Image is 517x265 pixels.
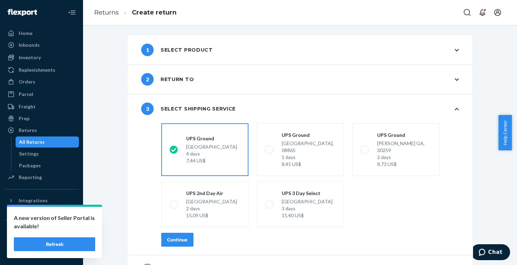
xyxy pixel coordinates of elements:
[19,139,45,145] div: All Returns
[4,89,79,100] a: Parcel
[186,143,237,164] div: [GEOGRAPHIC_DATA]
[19,115,29,122] div: Prep
[16,136,79,148] a: All Returns
[132,9,176,16] a: Create return
[282,132,336,139] div: UPS Ground
[19,103,36,110] div: Freight
[167,236,188,243] div: Continue
[65,6,79,19] button: Close Navigation
[186,212,237,219] div: 15,09 US$
[19,162,41,169] div: Packages
[282,154,336,161] div: 1 days
[186,135,237,142] div: UPS Ground
[282,205,333,212] div: 3 days
[19,127,37,134] div: Returns
[141,73,154,86] span: 2
[4,226,79,237] button: Fast Tags
[473,244,510,262] iframe: Abre un widget desde donde se puede chatear con uno de los agentes
[4,76,79,87] a: Orders
[4,172,79,183] a: Reporting
[19,150,39,157] div: Settings
[141,44,213,56] div: Select product
[141,73,194,86] div: Return to
[14,214,95,230] p: A new version of Seller Portal is available!
[19,30,33,37] div: Home
[186,150,237,157] div: 4 days
[19,91,33,98] div: Parcel
[19,174,42,181] div: Reporting
[282,140,336,168] div: [GEOGRAPHIC_DATA], 08865
[282,161,336,168] div: 8,45 US$
[4,52,79,63] a: Inventory
[491,6,505,19] button: Open account menu
[282,190,333,197] div: UPS 3 Day Select
[282,198,333,219] div: [GEOGRAPHIC_DATA]
[186,157,237,164] div: 7,44 US$
[161,233,193,247] button: Continue
[4,209,79,217] a: Add Integration
[4,28,79,39] a: Home
[377,132,431,139] div: UPS Ground
[19,78,35,85] div: Orders
[141,103,154,115] span: 3
[14,237,95,251] button: Refresh
[19,197,48,204] div: Integrations
[4,125,79,136] a: Returns
[8,9,37,16] img: Flexport logo
[377,161,431,168] div: 8,73 US$
[498,115,512,150] button: Help Center
[186,198,237,219] div: [GEOGRAPHIC_DATA]
[89,2,182,23] ol: breadcrumbs
[475,6,489,19] button: Open notifications
[377,154,431,161] div: 2 days
[4,195,79,206] button: Integrations
[4,64,79,76] a: Replenishments
[4,251,79,260] a: Add Fast Tag
[16,148,79,159] a: Settings
[4,101,79,112] a: Freight
[4,238,79,249] a: Shopify Fast Tags
[19,54,41,61] div: Inventory
[19,67,55,73] div: Replenishments
[4,113,79,124] a: Prep
[19,42,40,48] div: Inbounds
[186,205,237,212] div: 2 days
[186,190,237,197] div: UPS 2nd Day Air
[141,44,154,56] span: 1
[4,39,79,51] a: Inbounds
[377,140,431,168] div: [PERSON_NAME] GA, 30259
[16,160,79,171] a: Packages
[460,6,474,19] button: Open Search Box
[94,9,119,16] a: Returns
[282,212,333,219] div: 15,40 US$
[141,103,236,115] div: Select shipping service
